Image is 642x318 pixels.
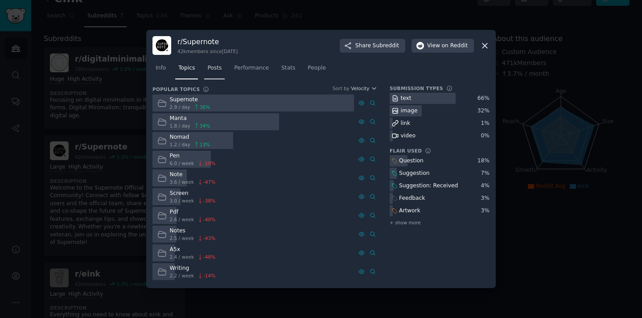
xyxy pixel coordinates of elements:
span: Velocity [351,85,369,91]
span: 3.0 / week [170,198,194,204]
a: Topics [175,61,198,79]
div: 1 % [481,120,490,128]
a: Performance [231,61,272,79]
a: Info [152,61,169,79]
div: Note [170,171,216,179]
div: image [401,107,418,115]
div: Notes [170,227,216,235]
span: 6.0 / week [170,160,194,166]
span: -48 % [203,254,215,260]
a: Posts [204,61,225,79]
span: 34 % [200,123,210,129]
span: 13 % [200,141,210,148]
span: -38 % [203,198,215,204]
span: -40 % [203,216,215,223]
button: Velocity [351,85,377,91]
a: Stats [278,61,298,79]
div: Sort by [333,85,350,91]
button: Viewon Reddit [412,39,474,53]
button: ShareSubreddit [340,39,405,53]
div: Nomad [170,133,210,141]
div: A5x [170,246,216,254]
div: 7 % [481,169,490,178]
span: 3.6 / week [170,179,194,185]
img: Supernote [152,36,171,55]
span: Performance [234,64,269,72]
span: 1.2 / day [170,141,190,148]
span: 2.2 / week [170,273,194,279]
span: + show more [390,219,421,226]
div: Question [399,157,424,165]
div: Feedback [399,194,425,202]
span: People [308,64,326,72]
span: -43 % [203,235,215,241]
div: 4 % [481,182,490,190]
div: Artwork [399,207,420,215]
div: Screen [170,190,216,198]
h3: Submission Types [390,85,443,91]
span: 2.4 / week [170,254,194,260]
span: on Reddit [442,42,468,50]
div: 66 % [477,95,490,103]
h3: Flair Used [390,148,422,154]
span: Info [156,64,166,72]
div: video [401,132,416,140]
span: Subreddit [373,42,399,50]
span: Share [355,42,399,50]
div: link [401,120,411,128]
span: 36 % [200,104,210,110]
div: Pen [170,152,216,160]
span: Topics [178,64,195,72]
div: Writing [170,264,216,273]
div: 3 % [481,207,490,215]
a: People [305,61,329,79]
div: text [401,95,412,103]
span: 2.5 / week [170,235,194,241]
div: 3 % [481,194,490,202]
span: Stats [281,64,295,72]
div: 32 % [477,107,490,115]
span: 2.6 / week [170,216,194,223]
h3: Popular Topics [152,86,200,92]
span: -14 % [203,273,215,279]
div: Suggestion: Received [399,182,458,190]
div: 0 % [481,132,490,140]
div: Suggestion [399,169,429,178]
div: Manta [170,115,210,123]
span: -10 % [203,160,215,166]
div: Pdf [170,208,216,216]
div: 42k members since [DATE] [177,48,238,54]
span: 1.8 / day [170,123,190,129]
div: Supernote [170,96,210,104]
div: 18 % [477,157,490,165]
span: View [427,42,468,50]
span: 2.9 / day [170,104,190,110]
span: Posts [207,64,222,72]
span: -47 % [203,179,215,185]
h3: r/ Supernote [177,37,238,46]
